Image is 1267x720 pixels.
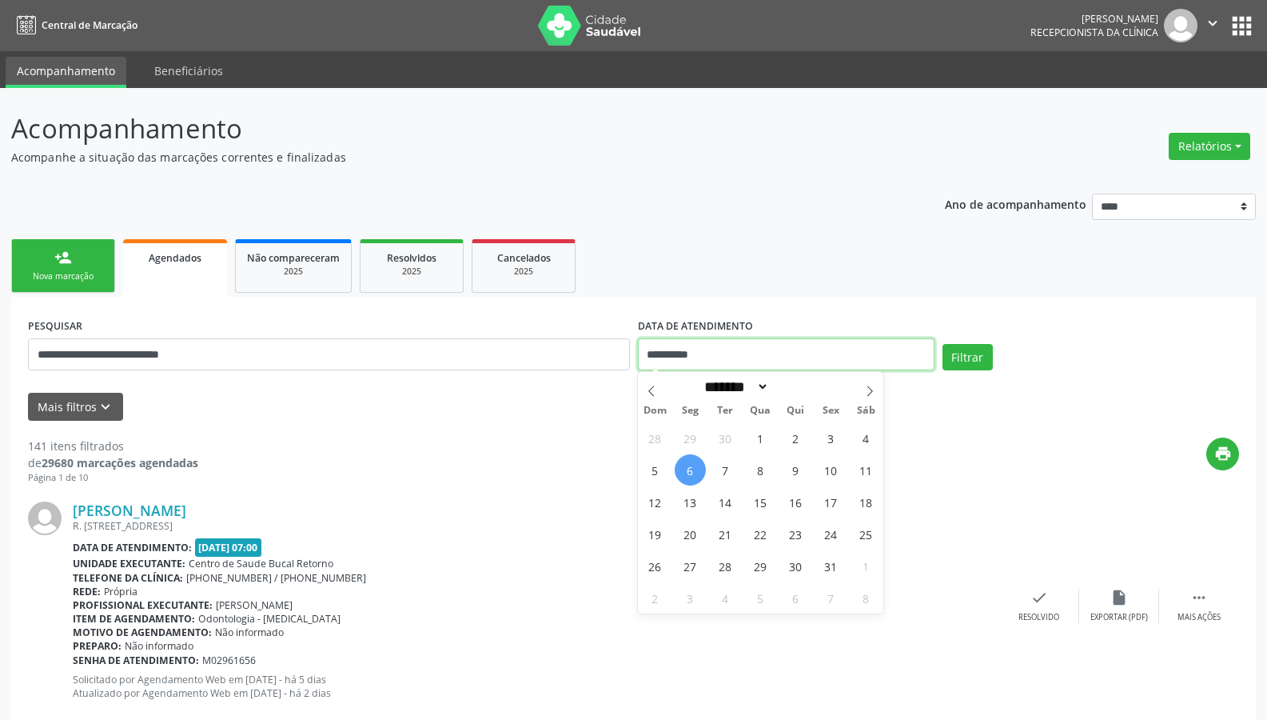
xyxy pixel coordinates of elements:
span: Não compareceram [247,251,340,265]
span: Cancelados [497,251,551,265]
div: Mais ações [1177,612,1221,623]
div: 2025 [484,266,564,278]
div: de [28,454,198,471]
span: Novembro 6, 2025 [780,582,811,614]
span: Novembro 4, 2025 [710,582,741,614]
span: Qui [778,406,813,416]
span: Outubro 24, 2025 [815,518,847,550]
strong: 29680 marcações agendadas [42,455,198,470]
span: Não informado [125,639,193,653]
div: Exportar (PDF) [1090,612,1148,623]
span: Novembro 3, 2025 [675,582,706,614]
span: Outubro 11, 2025 [851,454,882,486]
p: Solicitado por Agendamento Web em [DATE] - há 5 dias Atualizado por Agendamento Web em [DATE] - h... [73,673,999,700]
span: Dom [638,406,673,416]
span: Seg [672,406,707,416]
b: Item de agendamento: [73,612,195,626]
b: Unidade executante: [73,557,185,570]
span: [PERSON_NAME] [216,598,293,612]
span: Centro de Saude Bucal Retorno [189,557,333,570]
button: apps [1228,12,1256,40]
b: Data de atendimento: [73,541,192,554]
span: Qua [743,406,778,416]
div: person_add [54,249,72,266]
span: Outubro 19, 2025 [639,518,671,550]
span: Novembro 1, 2025 [851,550,882,582]
span: Novembro 2, 2025 [639,582,671,614]
span: Resolvidos [387,251,436,265]
span: Outubro 20, 2025 [675,518,706,550]
p: Acompanhamento [11,109,883,149]
i: print [1214,445,1232,462]
span: [PHONE_NUMBER] / [PHONE_NUMBER] [186,571,366,585]
span: Odontologia - [MEDICAL_DATA] [198,612,341,626]
span: Outubro 28, 2025 [710,550,741,582]
span: Outubro 22, 2025 [745,518,776,550]
button: Relatórios [1169,133,1250,160]
div: Página 1 de 10 [28,471,198,485]
p: Acompanhe a situação das marcações correntes e finalizadas [11,149,883,166]
span: Novembro 5, 2025 [745,582,776,614]
b: Profissional executante: [73,598,213,612]
span: Outubro 2, 2025 [780,422,811,454]
span: Outubro 9, 2025 [780,454,811,486]
span: Setembro 30, 2025 [710,422,741,454]
span: Não informado [215,626,284,639]
img: img [1164,9,1197,42]
span: Outubro 1, 2025 [745,422,776,454]
i: insert_drive_file [1110,589,1128,606]
span: Própria [104,585,137,598]
span: Sex [813,406,848,416]
span: Outubro 3, 2025 [815,422,847,454]
i:  [1190,589,1208,606]
p: Ano de acompanhamento [945,194,1086,214]
span: Outubro 10, 2025 [815,454,847,486]
span: Outubro 25, 2025 [851,518,882,550]
button: Filtrar [942,344,993,371]
span: Central de Marcação [42,18,137,32]
button:  [1197,9,1228,42]
span: Outubro 31, 2025 [815,550,847,582]
b: Preparo: [73,639,122,653]
span: Ter [707,406,743,416]
span: [DATE] 07:00 [195,538,262,557]
span: Outubro 17, 2025 [815,486,847,518]
span: Agendados [149,251,201,265]
div: [PERSON_NAME] [1030,12,1158,26]
div: 2025 [372,266,452,278]
span: Outubro 14, 2025 [710,486,741,518]
span: Recepcionista da clínica [1030,26,1158,39]
b: Senha de atendimento: [73,654,199,667]
span: Sáb [848,406,883,416]
span: Outubro 27, 2025 [675,550,706,582]
span: Outubro 29, 2025 [745,550,776,582]
label: PESQUISAR [28,314,82,338]
span: Outubro 13, 2025 [675,486,706,518]
input: Year [769,378,822,395]
i: check [1030,589,1048,606]
i: keyboard_arrow_down [97,398,114,416]
select: Month [699,378,770,395]
span: Outubro 4, 2025 [851,422,882,454]
a: [PERSON_NAME] [73,502,186,519]
span: Outubro 5, 2025 [639,454,671,486]
span: Outubro 6, 2025 [675,454,706,486]
span: Outubro 7, 2025 [710,454,741,486]
b: Rede: [73,585,101,598]
span: Outubro 26, 2025 [639,550,671,582]
span: Setembro 28, 2025 [639,422,671,454]
span: Outubro 21, 2025 [710,518,741,550]
span: Outubro 12, 2025 [639,486,671,518]
button: Mais filtroskeyboard_arrow_down [28,393,123,421]
b: Motivo de agendamento: [73,626,212,639]
span: Outubro 16, 2025 [780,486,811,518]
span: Novembro 7, 2025 [815,582,847,614]
a: Beneficiários [143,57,234,85]
label: DATA DE ATENDIMENTO [638,314,753,338]
span: Outubro 30, 2025 [780,550,811,582]
div: 2025 [247,266,340,278]
span: Novembro 8, 2025 [851,582,882,614]
span: Outubro 23, 2025 [780,518,811,550]
i:  [1204,14,1221,32]
a: Acompanhamento [6,57,126,88]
